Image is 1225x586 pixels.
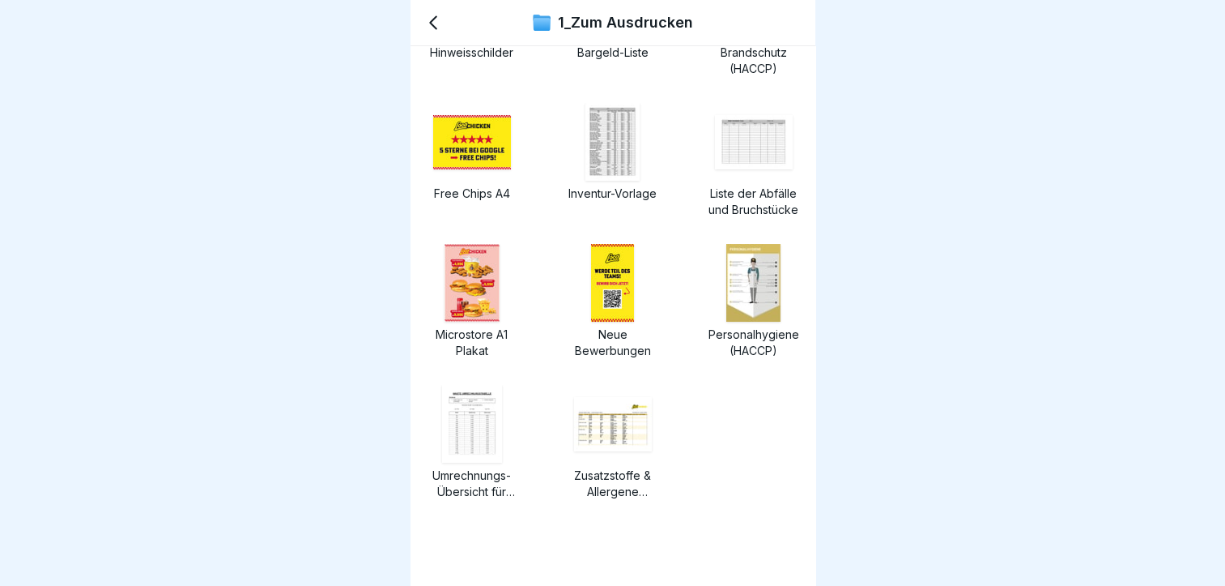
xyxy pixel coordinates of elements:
a: image thumbnailPersonalhygiene (HACCP) [705,244,802,359]
p: Inventur-Vorlage [564,186,661,202]
a: image thumbnailZusatzstoffe & Allergene ([DATE]) [564,385,661,500]
p: Bargeld-Liste [564,45,661,61]
img: image thumbnail [715,115,793,169]
img: image thumbnail [444,244,500,322]
a: image thumbnailInventur-Vorlage [564,103,661,218]
p: Neue Bewerbungen [564,327,661,359]
a: image thumbnailUmrechnungs-Übersicht für Abfall [423,385,521,500]
p: Hinweisschilder [423,45,521,61]
img: image thumbnail [585,103,640,181]
a: image thumbnailMicrostore A1 Plakat [423,244,521,359]
a: image thumbnailNeue Bewerbungen [564,244,661,359]
a: image thumbnailFree Chips A4 [423,103,521,218]
p: 1_Zum Ausdrucken [558,14,693,32]
a: image thumbnailListe der Abfälle und Bruchstücke [705,103,802,218]
p: Microstore A1 Plakat [423,327,521,359]
p: Liste der Abfälle und Bruchstücke [705,186,802,218]
img: image thumbnail [591,244,634,322]
img: image thumbnail [574,397,652,451]
p: Zusatzstoffe & Allergene ([DATE]) [564,468,661,500]
p: Free Chips A4 [423,186,521,202]
img: image thumbnail [442,385,502,463]
p: Brandschutz (HACCP) [705,45,802,77]
img: image thumbnail [433,115,511,169]
p: Umrechnungs-Übersicht für Abfall [423,468,521,500]
img: image thumbnail [726,244,781,322]
p: Personalhygiene (HACCP) [705,327,802,359]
